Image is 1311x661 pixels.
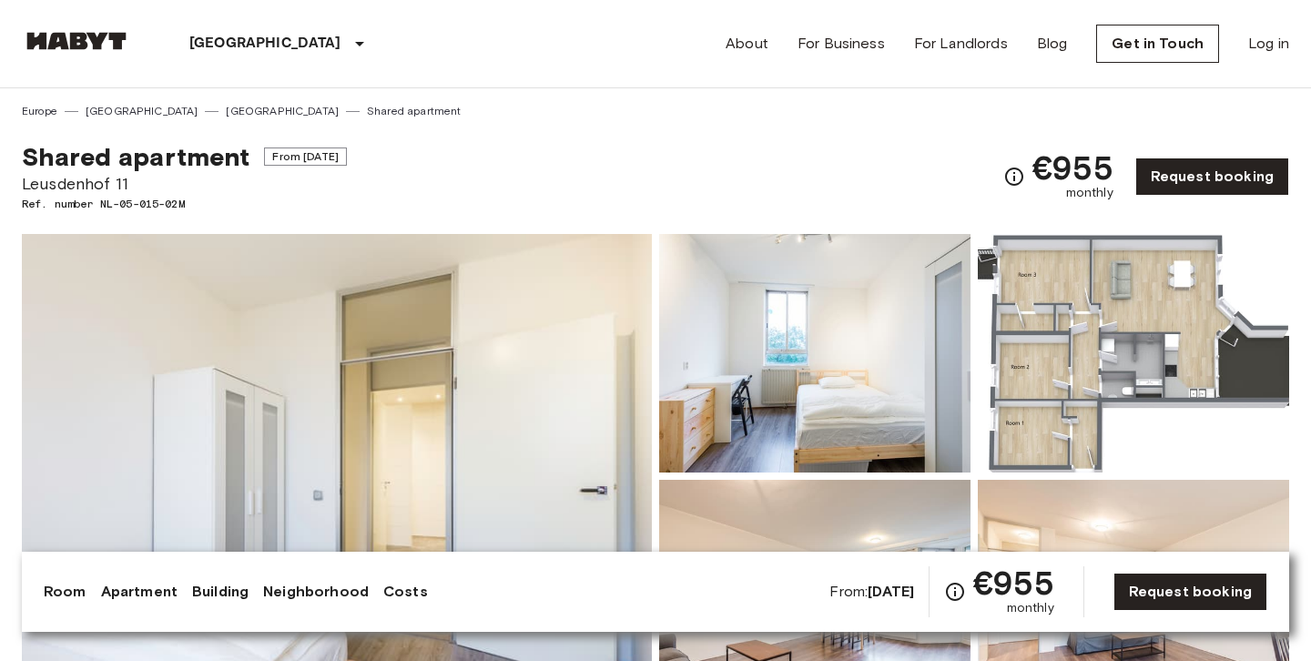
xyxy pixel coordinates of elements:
[22,172,347,196] span: Leusdenhof 11
[1096,25,1219,63] a: Get in Touch
[1248,33,1289,55] a: Log in
[263,581,369,603] a: Neighborhood
[226,103,339,119] a: [GEOGRAPHIC_DATA]
[86,103,198,119] a: [GEOGRAPHIC_DATA]
[659,234,971,473] img: Picture of unit NL-05-015-02M
[1066,184,1113,202] span: monthly
[101,581,178,603] a: Apartment
[383,581,428,603] a: Costs
[22,141,249,172] span: Shared apartment
[189,33,341,55] p: [GEOGRAPHIC_DATA]
[726,33,768,55] a: About
[1007,599,1054,617] span: monthly
[914,33,1008,55] a: For Landlords
[192,581,249,603] a: Building
[264,147,347,166] span: From [DATE]
[829,582,914,602] span: From:
[367,103,461,119] a: Shared apartment
[1135,158,1289,196] a: Request booking
[1113,573,1267,611] a: Request booking
[1037,33,1068,55] a: Blog
[798,33,885,55] a: For Business
[944,581,966,603] svg: Check cost overview for full price breakdown. Please note that discounts apply to new joiners onl...
[22,103,57,119] a: Europe
[22,196,347,212] span: Ref. number NL-05-015-02M
[1032,151,1113,184] span: €955
[22,32,131,50] img: Habyt
[1003,166,1025,188] svg: Check cost overview for full price breakdown. Please note that discounts apply to new joiners onl...
[973,566,1054,599] span: €955
[868,583,914,600] b: [DATE]
[44,581,86,603] a: Room
[978,234,1289,473] img: Picture of unit NL-05-015-02M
